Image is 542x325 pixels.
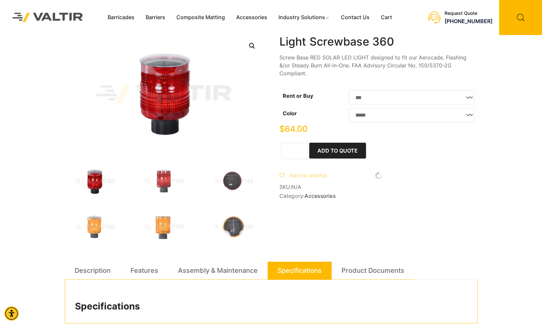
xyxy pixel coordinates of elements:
h1: Light Screwbase 360 [279,35,478,49]
span: $ [279,124,285,134]
h2: Specifications [75,301,467,312]
p: Screw Base RED SOLAR LED LIGHT designed to fit our Aerocade. Flashing &/or Steady Burn All-in-One... [279,54,478,77]
span: Category: [279,193,478,199]
a: Accessories [231,13,273,22]
img: Valtir Rentals [5,5,90,30]
a: Barricades [102,13,140,22]
span: SKU: [279,184,478,190]
a: Barriers [140,13,171,22]
a: Open this option [246,40,258,52]
img: Light_360_Red_3Q.jpg [65,164,124,199]
a: Industry Solutions [273,13,335,22]
div: Request Quote [445,11,492,16]
a: Cart [375,13,397,22]
label: Color [283,110,297,117]
input: Product quantity [281,143,307,159]
label: Rent or Buy [283,92,313,99]
div: Accessibility Menu [4,306,19,321]
img: An orange warning light with a ribbed design, mounted on a black base, typically used for signali... [65,209,124,245]
a: call (888) 496-3625 [445,18,492,24]
a: Composite Matting [171,13,231,22]
button: Add to Quote [309,143,366,159]
a: Accessories [305,193,335,199]
bdi: 64.00 [279,124,307,134]
img: A round solar-powered light with a red outer casing and a dark, grid-like surface. [203,164,263,199]
span: N/A [291,184,301,190]
a: Product Documents [342,262,404,279]
a: Features [130,262,158,279]
img: An orange warning light with a ribbed design, mounted on a black base. [134,209,194,245]
a: Description [75,262,111,279]
a: Contact Us [335,13,375,22]
a: Specifications [277,262,322,279]
a: Assembly & Maintenance [178,262,258,279]
img: A red warning light with a cylindrical design and a threaded base, typically used for signaling o... [134,164,194,199]
img: A round solar panel with an orange frame, featuring a grid pattern on a dark surface. [203,209,263,245]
